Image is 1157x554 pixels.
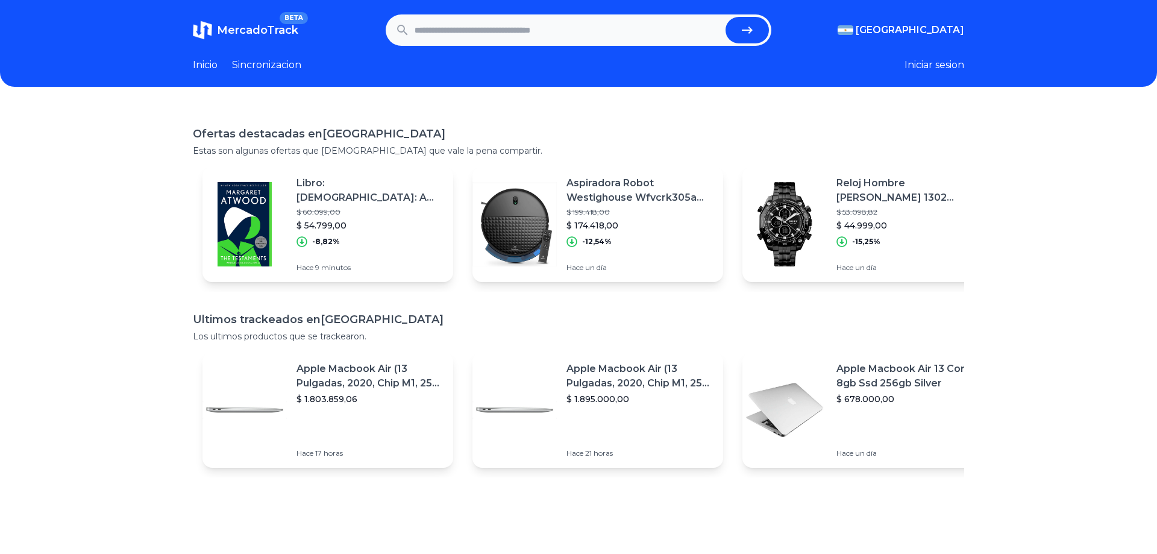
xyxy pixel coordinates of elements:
[836,219,983,231] p: $ 44.999,00
[296,362,444,391] p: Apple Macbook Air (13 Pulgadas, 2020, Chip M1, 256 Gb De Ssd, 8 Gb De Ram) - Plata
[836,393,983,405] p: $ 678.000,00
[836,263,983,272] p: Hace un día
[905,58,964,72] button: Iniciar sesion
[217,24,298,37] span: MercadoTrack
[202,182,287,266] img: Featured image
[566,176,713,205] p: Aspiradora Robot Westighouse Wfvcrk305a Control Trapea Barre
[193,58,218,72] a: Inicio
[312,237,340,247] p: -8,82%
[472,368,557,452] img: Featured image
[193,145,964,157] p: Estas son algunas ofertas que [DEMOGRAPHIC_DATA] que vale la pena compartir.
[566,263,713,272] p: Hace un día
[472,352,723,468] a: Featured imageApple Macbook Air (13 Pulgadas, 2020, Chip M1, 256 Gb De Ssd, 8 Gb De Ram) - Plata$...
[193,20,212,40] img: MercadoTrack
[566,207,713,217] p: $ 199.418,00
[472,182,557,266] img: Featured image
[836,207,983,217] p: $ 53.098,82
[296,449,444,458] p: Hace 17 horas
[566,449,713,458] p: Hace 21 horas
[582,237,612,247] p: -12,54%
[566,219,713,231] p: $ 174.418,00
[742,166,993,282] a: Featured imageReloj Hombre [PERSON_NAME] 1302 Original Eeuu Analogo Digital Acero$ 53.098,82$ 44....
[193,125,964,142] h1: Ofertas destacadas en [GEOGRAPHIC_DATA]
[838,23,964,37] button: [GEOGRAPHIC_DATA]
[836,449,983,458] p: Hace un día
[193,330,964,342] p: Los ultimos productos que se trackearon.
[296,393,444,405] p: $ 1.803.859,06
[202,352,453,468] a: Featured imageApple Macbook Air (13 Pulgadas, 2020, Chip M1, 256 Gb De Ssd, 8 Gb De Ram) - Plata$...
[202,368,287,452] img: Featured image
[232,58,301,72] a: Sincronizacion
[280,12,308,24] span: BETA
[566,393,713,405] p: $ 1.895.000,00
[836,176,983,205] p: Reloj Hombre [PERSON_NAME] 1302 Original Eeuu Analogo Digital Acero
[296,263,444,272] p: Hace 9 minutos
[838,25,853,35] img: Argentina
[193,20,298,40] a: MercadoTrackBETA
[742,352,993,468] a: Featured imageApple Macbook Air 13 Core I5 8gb Ssd 256gb Silver$ 678.000,00Hace un día
[202,166,453,282] a: Featured imageLibro: [DEMOGRAPHIC_DATA]: A Novel (the Handmaidøs Tale)$ 60.099,00$ 54.799,00-8,82...
[852,237,880,247] p: -15,25%
[856,23,964,37] span: [GEOGRAPHIC_DATA]
[742,368,827,452] img: Featured image
[193,311,964,328] h1: Ultimos trackeados en [GEOGRAPHIC_DATA]
[836,362,983,391] p: Apple Macbook Air 13 Core I5 8gb Ssd 256gb Silver
[566,362,713,391] p: Apple Macbook Air (13 Pulgadas, 2020, Chip M1, 256 Gb De Ssd, 8 Gb De Ram) - Plata
[472,166,723,282] a: Featured imageAspiradora Robot Westighouse Wfvcrk305a Control Trapea Barre$ 199.418,00$ 174.418,0...
[296,207,444,217] p: $ 60.099,00
[296,219,444,231] p: $ 54.799,00
[296,176,444,205] p: Libro: [DEMOGRAPHIC_DATA]: A Novel (the Handmaidøs Tale)
[742,182,827,266] img: Featured image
